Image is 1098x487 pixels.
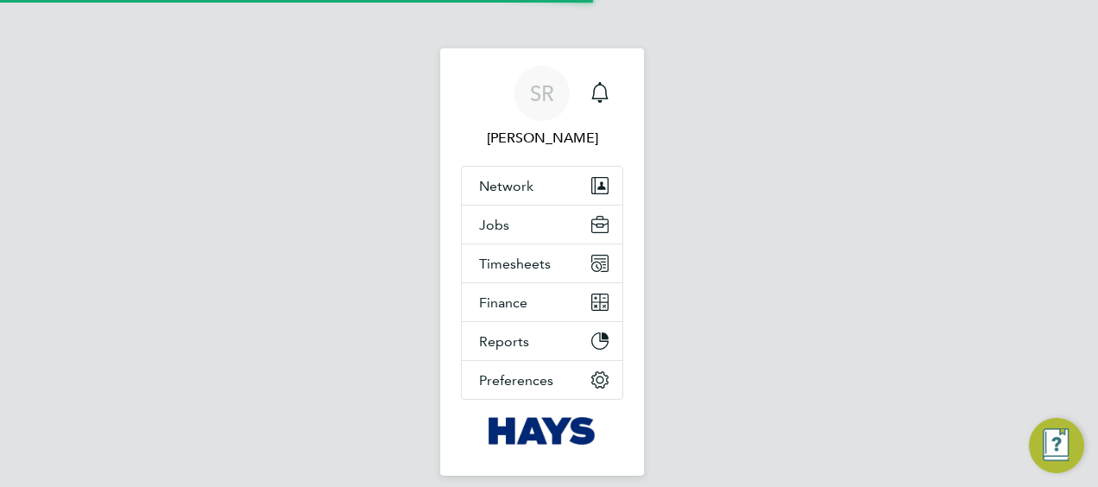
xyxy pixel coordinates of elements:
[479,178,533,194] span: Network
[479,294,527,311] span: Finance
[461,128,623,149] span: Samantha Robinson
[462,206,622,244] button: Jobs
[462,244,622,282] button: Timesheets
[479,372,553,389] span: Preferences
[479,333,529,350] span: Reports
[461,417,623,445] a: Go to home page
[462,167,622,205] button: Network
[489,417,596,445] img: hays-logo-retina.png
[479,217,509,233] span: Jobs
[530,82,554,104] span: SR
[461,66,623,149] a: SR[PERSON_NAME]
[462,361,622,399] button: Preferences
[462,283,622,321] button: Finance
[479,256,551,272] span: Timesheets
[1029,418,1084,473] button: Engage Resource Center
[440,48,644,476] nav: Main navigation
[462,322,622,360] button: Reports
